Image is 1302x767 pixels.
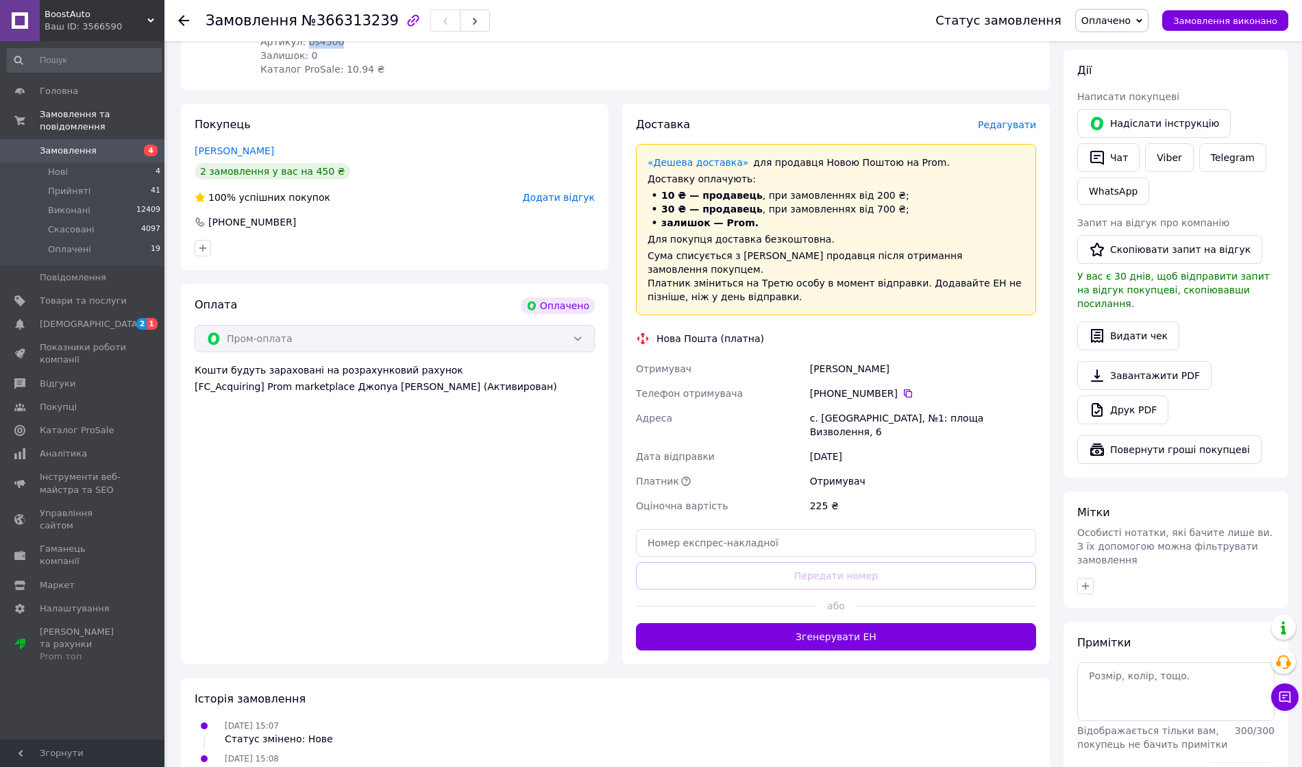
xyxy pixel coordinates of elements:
[151,243,160,256] span: 19
[816,599,856,613] span: або
[225,721,279,731] span: [DATE] 15:07
[195,298,237,311] span: Оплата
[648,202,1024,216] li: , при замовленнях від 700 ₴;
[807,356,1039,381] div: [PERSON_NAME]
[40,448,87,460] span: Аналітика
[1077,636,1131,649] span: Примітки
[1077,435,1262,464] button: Повернути гроші покупцеві
[260,36,344,47] span: Артикул: bs4500
[40,85,78,97] span: Головна
[807,494,1039,518] div: 225 ₴
[1162,10,1288,31] button: Замовлення виконано
[810,387,1036,400] div: [PHONE_NUMBER]
[1199,143,1266,172] a: Telegram
[141,223,160,236] span: 4097
[636,476,679,487] span: Платник
[48,243,91,256] span: Оплачені
[260,50,318,61] span: Залишок: 0
[195,363,595,393] div: Кошти будуть зараховані на розрахунковий рахунок
[195,163,350,180] div: 2 замовлення у вас на 450 ₴
[1077,725,1227,750] span: Відображається тільки вам, покупець не бачить примітки
[1077,64,1092,77] span: Дії
[144,145,158,156] span: 4
[40,602,110,615] span: Налаштування
[648,249,1024,304] div: Сума списується з [PERSON_NAME] продавця після отримання замовлення покупцем. Платник зміниться н...
[40,424,114,437] span: Каталог ProSale
[195,692,306,705] span: Історія замовлення
[40,295,127,307] span: Товари та послуги
[40,108,164,133] span: Замовлення та повідомлення
[648,156,1024,169] div: для продавця Новою Поштою на Prom.
[1235,725,1275,736] span: 300 / 300
[40,543,127,568] span: Гаманець компанії
[1077,217,1229,228] span: Запит на відгук про компанію
[1077,271,1270,309] span: У вас є 30 днів, щоб відправити запит на відгук покупцеві, скопіювавши посилання.
[1271,683,1299,711] button: Чат з покупцем
[661,190,763,201] span: 10 ₴ — продавець
[40,507,127,532] span: Управління сайтом
[807,444,1039,469] div: [DATE]
[48,185,90,197] span: Прийняті
[1077,143,1140,172] button: Чат
[1077,91,1179,102] span: Написати покупцеві
[648,188,1024,202] li: , при замовленнях від 200 ₴;
[1077,235,1262,264] button: Скопіювати запит на відгук
[978,119,1036,130] span: Редагувати
[225,754,279,764] span: [DATE] 15:08
[195,380,595,393] div: [FC_Acquiring] Prom marketplace Джопуа [PERSON_NAME] (Активирован)
[521,297,595,314] div: Оплачено
[648,172,1024,186] div: Доставку оплачують:
[40,471,127,496] span: Інструменти веб-майстра та SEO
[207,215,297,229] div: [PHONE_NUMBER]
[807,469,1039,494] div: Отримувач
[151,185,160,197] span: 41
[1077,109,1231,138] button: Надіслати інструкцію
[1081,15,1131,26] span: Оплачено
[136,318,147,330] span: 2
[636,413,672,424] span: Адреса
[636,388,743,399] span: Телефон отримувача
[40,579,75,592] span: Маркет
[225,732,333,746] div: Статус змінено: Нове
[661,217,759,228] span: залишок — Prom.
[661,204,763,215] span: 30 ₴ — продавець
[636,118,690,131] span: Доставка
[45,8,147,21] span: BoostAuto
[40,145,97,157] span: Замовлення
[636,451,715,462] span: Дата відправки
[206,12,297,29] span: Замовлення
[1077,527,1273,565] span: Особисті нотатки, які бачите лише ви. З їх допомогою можна фільтрувати замовлення
[935,14,1061,27] div: Статус замовлення
[48,204,90,217] span: Виконані
[208,192,236,203] span: 100%
[1173,16,1277,26] span: Замовлення виконано
[136,204,160,217] span: 12409
[7,48,162,73] input: Пошук
[40,650,127,663] div: Prom топ
[1077,361,1212,390] a: Завантажити PDF
[45,21,164,33] div: Ваш ID: 3566590
[156,166,160,178] span: 4
[1077,321,1179,350] button: Видати чек
[523,192,595,203] span: Додати відгук
[636,500,728,511] span: Оціночна вартість
[40,271,106,284] span: Повідомлення
[40,378,75,390] span: Відгуки
[1145,143,1193,172] a: Viber
[653,332,767,345] div: Нова Пошта (платна)
[147,318,158,330] span: 1
[40,401,77,413] span: Покупці
[1077,178,1149,205] a: WhatsApp
[648,157,748,168] a: «Дешева доставка»
[195,145,274,156] a: [PERSON_NAME]
[1077,506,1110,519] span: Мітки
[40,626,127,663] span: [PERSON_NAME] та рахунки
[302,12,399,29] span: №366313239
[260,64,384,75] span: Каталог ProSale: 10.94 ₴
[636,623,1036,650] button: Згенерувати ЕН
[1077,395,1168,424] a: Друк PDF
[195,118,251,131] span: Покупець
[40,341,127,366] span: Показники роботи компанії
[40,318,141,330] span: [DEMOGRAPHIC_DATA]
[195,191,330,204] div: успішних покупок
